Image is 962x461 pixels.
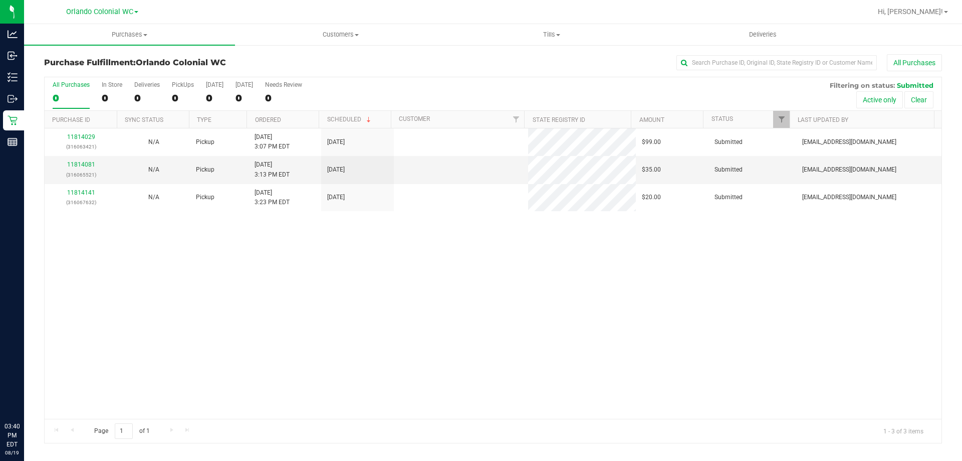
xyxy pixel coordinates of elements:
[148,165,159,175] button: N/A
[802,165,896,175] span: [EMAIL_ADDRESS][DOMAIN_NAME]
[235,92,253,104] div: 0
[676,55,877,70] input: Search Purchase ID, Original ID, State Registry ID or Customer Name...
[196,137,214,147] span: Pickup
[52,116,90,123] a: Purchase ID
[446,24,657,45] a: Tills
[66,8,133,16] span: Orlando Colonial WC
[172,92,194,104] div: 0
[533,116,585,123] a: State Registry ID
[255,160,290,179] span: [DATE] 3:13 PM EDT
[897,81,933,89] span: Submitted
[148,137,159,147] button: N/A
[878,8,943,16] span: Hi, [PERSON_NAME]!
[197,116,211,123] a: Type
[327,165,345,175] span: [DATE]
[53,81,90,88] div: All Purchases
[148,138,159,145] span: Not Applicable
[327,193,345,202] span: [DATE]
[51,170,111,180] p: (316065521)
[53,92,90,104] div: 0
[67,161,95,168] a: 11814081
[802,193,896,202] span: [EMAIL_ADDRESS][DOMAIN_NAME]
[235,24,446,45] a: Customers
[711,115,733,122] a: Status
[136,58,226,67] span: Orlando Colonial WC
[255,188,290,207] span: [DATE] 3:23 PM EDT
[235,81,253,88] div: [DATE]
[714,165,743,175] span: Submitted
[327,137,345,147] span: [DATE]
[327,116,373,123] a: Scheduled
[736,30,790,39] span: Deliveries
[148,193,159,202] button: N/A
[642,137,661,147] span: $99.00
[714,137,743,147] span: Submitted
[10,381,40,411] iframe: Resource center
[172,81,194,88] div: PickUps
[856,91,903,108] button: Active only
[125,116,163,123] a: Sync Status
[206,81,223,88] div: [DATE]
[102,81,122,88] div: In Store
[642,165,661,175] span: $35.00
[8,29,18,39] inline-svg: Analytics
[134,81,160,88] div: Deliveries
[102,92,122,104] div: 0
[798,116,848,123] a: Last Updated By
[399,115,430,122] a: Customer
[875,423,931,438] span: 1 - 3 of 3 items
[255,132,290,151] span: [DATE] 3:07 PM EDT
[196,165,214,175] span: Pickup
[24,24,235,45] a: Purchases
[639,116,664,123] a: Amount
[86,423,158,439] span: Page of 1
[8,72,18,82] inline-svg: Inventory
[67,189,95,196] a: 11814141
[51,198,111,207] p: (316067632)
[148,194,159,201] span: Not Applicable
[24,30,235,39] span: Purchases
[446,30,656,39] span: Tills
[265,81,302,88] div: Needs Review
[802,137,896,147] span: [EMAIL_ADDRESS][DOMAIN_NAME]
[508,111,524,128] a: Filter
[206,92,223,104] div: 0
[67,133,95,140] a: 11814029
[196,193,214,202] span: Pickup
[115,423,133,439] input: 1
[44,58,343,67] h3: Purchase Fulfillment:
[830,81,895,89] span: Filtering on status:
[148,166,159,173] span: Not Applicable
[773,111,790,128] a: Filter
[904,91,933,108] button: Clear
[714,193,743,202] span: Submitted
[134,92,160,104] div: 0
[8,94,18,104] inline-svg: Outbound
[642,193,661,202] span: $20.00
[255,116,281,123] a: Ordered
[5,422,20,449] p: 03:40 PM EDT
[8,115,18,125] inline-svg: Retail
[235,30,445,39] span: Customers
[8,137,18,147] inline-svg: Reports
[8,51,18,61] inline-svg: Inbound
[5,449,20,456] p: 08/19
[51,142,111,151] p: (316063421)
[657,24,868,45] a: Deliveries
[265,92,302,104] div: 0
[887,54,942,71] button: All Purchases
